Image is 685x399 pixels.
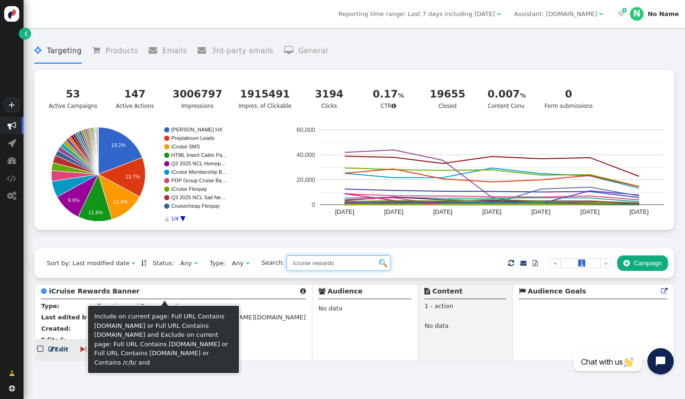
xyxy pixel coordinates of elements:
[480,81,534,116] a: 0.007Content Conv.
[74,342,104,358] a: Start
[49,87,97,110] div: Active Campaigns
[48,345,68,354] a: Edit
[180,259,192,268] div: Any
[171,135,215,141] text: Preplatinum Leads
[49,287,140,295] b: iCruise Rewards Banner
[126,174,140,179] text: 13.7%
[531,208,550,215] text: [DATE]
[43,81,103,116] a: 53Active Campaigns
[379,259,387,267] img: icon_search.png
[4,6,20,22] img: logo-icon.svg
[361,81,415,116] a: 0.17CTR
[622,7,627,14] span: 
[623,260,629,267] span: 
[661,288,668,294] span: 
[424,302,428,309] span: 1
[171,178,227,183] text: PDP Group Cruise Ba…
[41,314,93,321] b: Last edited by:
[149,46,162,55] span: 
[9,369,15,378] span: 
[7,174,16,183] span: 
[97,302,187,309] span: Targeting and Personalization
[92,46,105,55] span: 
[233,81,297,116] a: 1915491Impres. of Clickable
[544,87,593,110] div: Form submissions
[335,208,354,215] text: [DATE]
[526,255,544,271] a: 
[528,287,586,295] b: Audience Goals
[141,260,146,267] a: 
[68,197,80,203] text: 9.9%
[308,87,351,110] div: Clicks
[384,208,403,215] text: [DATE]
[34,39,81,64] li: Targeting
[41,288,47,294] span: 
[171,161,226,166] text: Q3 2025 NCL Homep…
[239,87,292,110] div: Impres. of Clickable
[618,11,625,17] span: 
[284,39,328,64] li: General
[661,287,668,295] a: 
[8,121,16,130] span: 
[8,156,16,165] span: 
[141,260,146,266] span: Sorted in descending order
[327,287,362,295] b: Audience
[292,127,664,221] svg: A chart.
[629,208,649,215] text: [DATE]
[9,385,15,391] span: 
[108,81,162,116] a: 147Active Actions
[424,288,430,294] span: 
[173,87,223,110] div: Impressions
[255,259,285,266] span: Search:
[88,210,103,215] text: 11.8%
[533,260,538,266] span: 
[338,10,495,17] span: Reporting time range: Last 7 days including [DATE]
[239,87,292,102] div: 1915491
[49,87,97,102] div: 53
[311,201,315,208] text: 0
[173,87,223,102] div: 3006797
[8,138,16,147] span: 
[520,260,526,266] span: 
[24,29,28,38] span: 
[430,302,454,309] span: - action
[7,191,16,200] span: 
[539,81,598,116] a: 0Form submissions
[426,87,470,110] div: Closed
[232,259,244,268] div: Any
[520,260,526,267] a: 
[149,39,187,64] li: Emails
[41,302,59,309] b: Type:
[367,87,410,102] div: 0.17
[198,46,211,55] span: 
[508,258,514,269] span: 
[171,144,200,149] text: iCruise SMS
[94,313,228,366] span: Include on current page: Full URL Contains [DOMAIN_NAME] or Full URL Contains [DOMAIN_NAME] and E...
[432,287,462,295] b: Content
[113,198,128,204] text: 12.4%
[171,186,207,192] text: iCruise Flexpay
[296,176,315,183] text: 20,000
[246,260,249,266] span: 
[113,87,157,110] div: Active Actions
[167,81,228,116] a: 3006797Impressions
[296,151,315,158] text: 40,000
[421,81,474,116] a: 19655Closed
[578,260,585,267] span: 1
[482,208,502,215] text: [DATE]
[433,208,452,215] text: [DATE]
[616,9,627,19] a:  
[319,288,326,294] span: 
[40,127,288,221] div: A chart.
[600,258,611,269] a: »
[146,259,174,268] span: Status:
[426,87,470,102] div: 19655
[284,46,298,55] span: 
[367,87,410,110] div: CTR
[171,127,223,132] text: [PERSON_NAME] HX
[302,81,356,116] a: 3194Clicks
[544,87,593,102] div: 0
[171,195,226,200] text: Q3 2025 NCL Sail Ne…
[113,87,157,102] div: 147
